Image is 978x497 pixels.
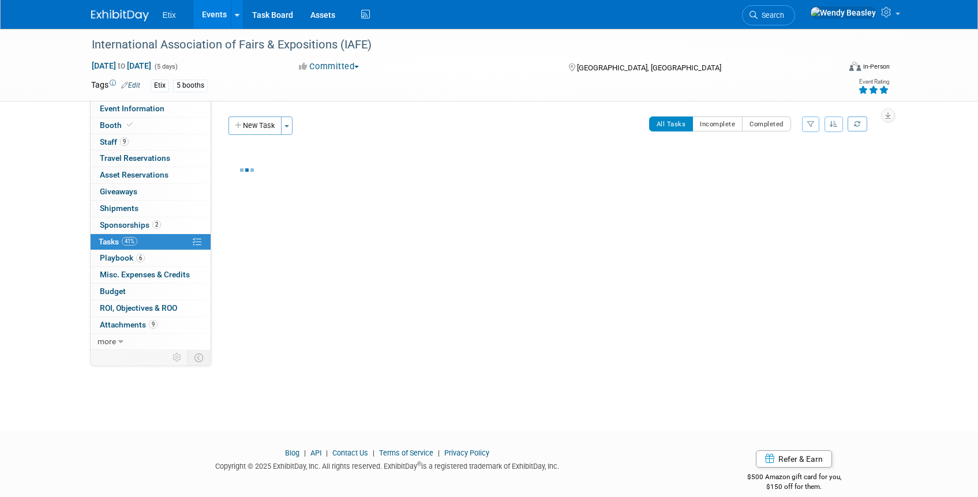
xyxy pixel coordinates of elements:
button: New Task [228,116,282,135]
a: Terms of Service [379,449,433,457]
a: Asset Reservations [91,167,211,183]
a: Privacy Policy [444,449,489,457]
span: Asset Reservations [100,170,168,179]
div: Event Rating [858,79,889,85]
span: 2 [152,220,161,229]
span: to [116,61,127,70]
a: Budget [91,284,211,300]
button: Completed [742,116,791,131]
a: Blog [285,449,299,457]
div: International Association of Fairs & Expositions (IAFE) [88,35,822,55]
span: more [98,337,116,346]
button: Committed [295,61,364,73]
a: Refer & Earn [756,450,832,468]
span: Giveaways [100,187,137,196]
div: Copyright © 2025 ExhibitDay, Inc. All rights reserved. ExhibitDay is a registered trademark of Ex... [91,458,684,472]
img: ExhibitDay [91,10,149,21]
span: 9 [120,137,129,146]
span: Staff [100,137,129,146]
div: $500 Amazon gift card for you, [701,465,887,491]
a: Refresh [848,116,867,131]
span: Event Information [100,104,164,113]
span: 41% [122,237,137,246]
span: | [323,449,331,457]
div: Event Format [771,60,890,77]
a: Playbook6 [91,250,211,266]
span: Playbook [100,253,145,262]
span: Budget [100,287,126,296]
img: Wendy Beasley [810,6,876,19]
a: ROI, Objectives & ROO [91,300,211,317]
span: Tasks [99,237,137,246]
a: Shipments [91,201,211,217]
span: [DATE] [DATE] [91,61,152,71]
a: Misc. Expenses & Credits [91,267,211,283]
span: Travel Reservations [100,153,170,163]
span: Misc. Expenses & Credits [100,270,190,279]
td: Personalize Event Tab Strip [167,350,188,365]
span: (5 days) [153,63,178,70]
span: Shipments [100,204,138,213]
span: | [370,449,377,457]
i: Booth reservation complete [127,122,133,128]
a: Event Information [91,101,211,117]
span: | [301,449,309,457]
a: Giveaways [91,184,211,200]
img: loading... [240,168,254,172]
span: Attachments [100,320,158,329]
div: Etix [151,80,169,92]
a: Edit [121,81,140,89]
span: | [435,449,443,457]
span: 6 [136,254,145,262]
img: Format-Inperson.png [849,62,861,71]
span: Booth [100,121,135,130]
span: Sponsorships [100,220,161,229]
span: Search [758,11,784,20]
a: API [310,449,321,457]
sup: ® [417,461,421,467]
a: Attachments9 [91,317,211,333]
a: Staff9 [91,134,211,150]
span: ROI, Objectives & ROO [100,303,177,312]
td: Tags [91,79,140,92]
button: Incomplete [692,116,743,131]
span: Etix [163,10,176,20]
span: [GEOGRAPHIC_DATA], [GEOGRAPHIC_DATA] [577,63,721,72]
button: All Tasks [649,116,694,131]
a: Search [742,5,795,25]
a: Travel Reservations [91,150,211,167]
a: Tasks41% [91,234,211,250]
div: 5 booths [173,80,208,92]
a: more [91,334,211,350]
span: 9 [149,320,158,329]
a: Sponsorships2 [91,217,211,234]
a: Booth [91,118,211,134]
div: $150 off for them. [701,482,887,492]
a: Contact Us [332,449,368,457]
td: Toggle Event Tabs [187,350,211,365]
div: In-Person [863,62,890,71]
